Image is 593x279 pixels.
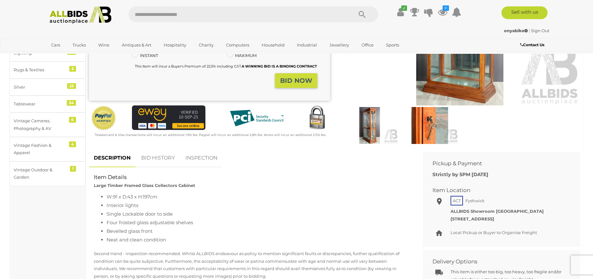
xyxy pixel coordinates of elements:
a: Hospitality [160,40,190,50]
label: MAXIMUM [227,52,257,59]
a: onyabike [504,28,529,33]
h2: Delivery Options [432,259,561,265]
div: Vintage Cameras, Photography & AV [14,117,66,132]
div: 1 [70,166,76,172]
a: Rugs & Textiles 5 [10,61,86,78]
button: BID NOW [275,73,317,88]
div: 54 [67,100,76,106]
button: Search [346,6,378,22]
strong: BID NOW [280,77,312,84]
img: Allbids.com.au [46,6,115,24]
a: Contact Us [520,41,546,48]
img: Secured by Rapid SSL [304,105,330,131]
b: A WINNING BID IS A BINDING CONTRACT [242,64,317,68]
a: Office [357,40,378,50]
a: Household [258,40,289,50]
a: Sell with us [501,6,548,19]
a: [GEOGRAPHIC_DATA] [47,50,100,61]
div: Vintage Fashion & Apparel [14,142,66,157]
a: Wine [94,40,114,50]
a: Computers [222,40,253,50]
li: W:91 x D:43 x H:197cm [107,192,409,201]
a: Tablewear 54 [10,96,86,112]
strong: onyabike [504,28,528,33]
div: Vintage Outdoor & Garden [14,166,66,181]
span: Local Pickup or Buyer to Organise Freight [451,230,537,235]
a: ✔ [396,6,405,18]
img: Large Timber Framed Glass Collectors Cabinet [341,107,398,144]
a: Trucks [68,40,90,50]
b: Contact Us [520,42,544,47]
div: 4 [69,141,76,147]
strong: [STREET_ADDRESS] [451,216,494,221]
a: Sports [382,40,403,50]
a: INSPECTION [181,149,222,168]
span: | [529,28,530,33]
a: Cars [47,40,64,50]
li: Interior lights [107,201,409,210]
strong: ALLBIDS Showroom [GEOGRAPHIC_DATA] [451,209,544,214]
div: 23 [67,83,76,89]
h2: Item Details [94,174,409,180]
a: Jewellery [325,40,353,50]
img: Large Timber Framed Glass Collectors Cabinet [401,107,458,144]
li: Four frosted glass adjustable shelves [107,218,409,227]
strong: Large Timber Framed Glass Collectors Cabinet [94,183,195,188]
small: This Item will incur a Buyer's Premium of 22.5% including GST. [135,64,317,68]
a: Antiques & Art [118,40,155,50]
i: 31 [443,5,449,11]
h2: Pickup & Payment [432,161,561,167]
i: ✔ [401,5,407,11]
a: Vintage Cameras, Photography & AV 6 [10,112,86,137]
a: Vintage Fashion & Apparel 4 [10,137,86,161]
img: eWAY Payment Gateway [132,105,205,130]
div: Tablewear [14,100,66,108]
img: PCI DSS compliant [225,105,288,131]
b: Strictly by 5PM [DATE] [432,171,488,177]
span: ACT [451,196,463,205]
li: Bevelled glass front [107,227,409,235]
h2: Item Location [432,187,561,193]
a: Vintage Outdoor & Garden 1 [10,161,86,186]
a: 31 [438,6,447,18]
a: DESCRIPTION [89,149,135,168]
li: Neat and clean condition [107,235,409,244]
a: BID HISTORY [136,149,180,168]
a: Industrial [293,40,321,50]
div: Rugs & Textiles [14,66,66,74]
div: 6 [69,117,76,123]
a: Charity [195,40,218,50]
a: Sign Out [531,28,549,33]
div: 5 [69,66,76,72]
label: INSTANT [132,52,158,59]
small: Mastercard & Visa transactions will incur an additional 1.9% fee. Paypal will incur an additional... [94,133,326,137]
a: Silver 23 [10,79,86,96]
div: Silver [14,83,66,91]
li: Single Lockable door to side [107,210,409,218]
img: Official PayPal Seal [91,105,117,131]
span: Fyshwick [464,197,486,205]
